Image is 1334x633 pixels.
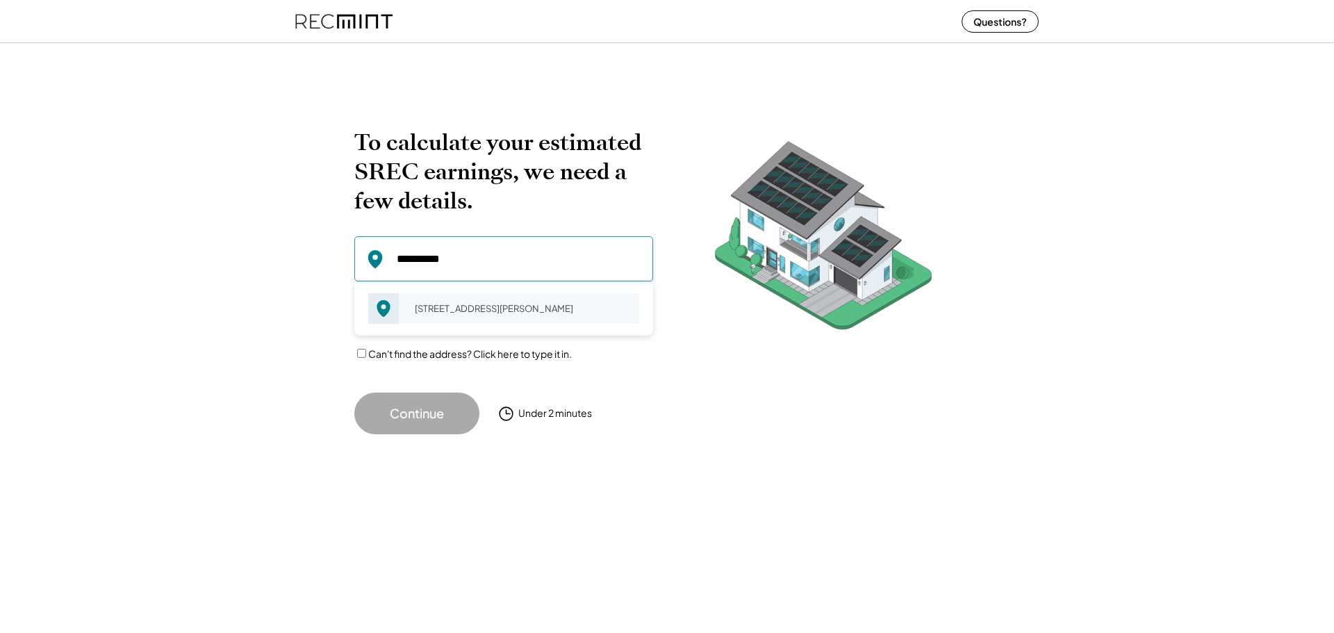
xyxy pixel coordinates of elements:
[688,128,959,351] img: RecMintArtboard%207.png
[354,128,653,215] h2: To calculate your estimated SREC earnings, we need a few details.
[354,393,479,434] button: Continue
[368,347,572,360] label: Can't find the address? Click here to type it in.
[406,299,639,318] div: [STREET_ADDRESS][PERSON_NAME]
[518,406,592,420] div: Under 2 minutes
[295,3,393,40] img: recmint-logotype%403x%20%281%29.jpeg
[962,10,1039,33] button: Questions?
